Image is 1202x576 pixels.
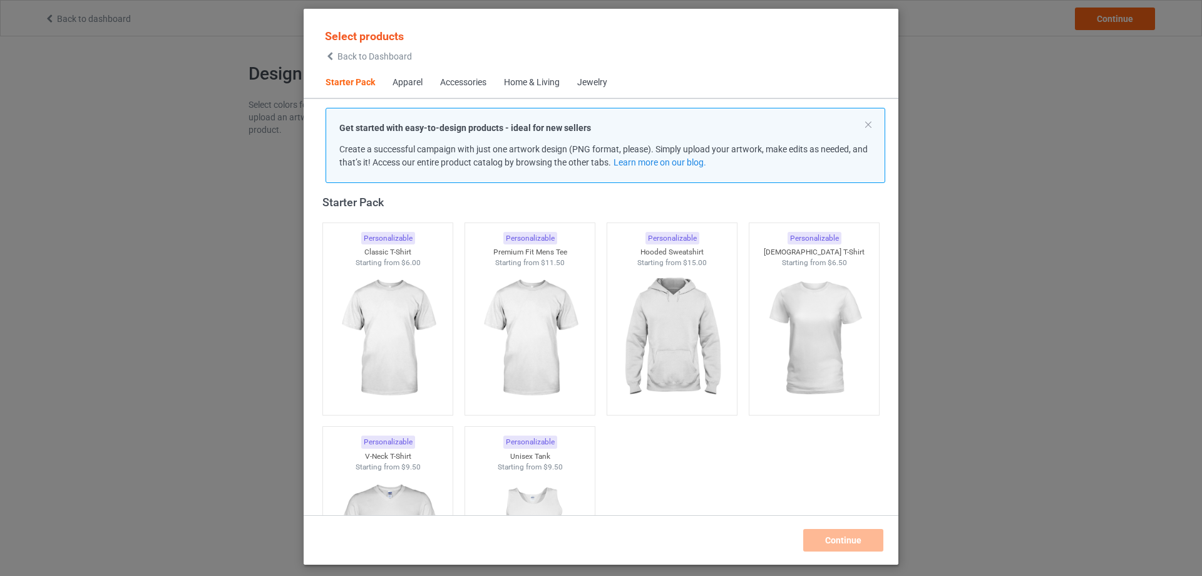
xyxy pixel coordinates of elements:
[401,463,421,471] span: $9.50
[323,462,453,473] div: Starting from
[503,436,557,449] div: Personalizable
[474,268,586,409] img: regular.jpg
[465,247,595,258] div: Premium Fit Mens Tee
[607,247,737,258] div: Hooded Sweatshirt
[503,232,557,245] div: Personalizable
[332,268,444,409] img: regular.jpg
[339,144,868,167] span: Create a successful campaign with just one artwork design (PNG format, please). Simply upload you...
[749,258,880,268] div: Starting from
[325,29,404,43] span: Select products
[323,247,453,258] div: Classic T-Shirt
[758,268,870,409] img: regular.jpg
[543,463,563,471] span: $9.50
[465,462,595,473] div: Starting from
[645,232,699,245] div: Personalizable
[323,258,453,268] div: Starting from
[317,68,384,98] span: Starter Pack
[788,232,841,245] div: Personalizable
[361,436,415,449] div: Personalizable
[440,76,486,89] div: Accessories
[323,451,453,462] div: V-Neck T-Shirt
[322,195,885,209] div: Starter Pack
[749,247,880,258] div: [DEMOGRAPHIC_DATA] T-Shirt
[614,157,706,167] a: Learn more on our blog.
[683,258,707,267] span: $15.00
[828,258,847,267] span: $6.50
[607,258,737,268] div: Starting from
[361,232,415,245] div: Personalizable
[393,76,423,89] div: Apparel
[577,76,607,89] div: Jewelry
[337,51,412,61] span: Back to Dashboard
[504,76,560,89] div: Home & Living
[616,268,728,409] img: regular.jpg
[541,258,565,267] span: $11.50
[339,123,591,133] strong: Get started with easy-to-design products - ideal for new sellers
[465,451,595,462] div: Unisex Tank
[401,258,421,267] span: $6.00
[465,258,595,268] div: Starting from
